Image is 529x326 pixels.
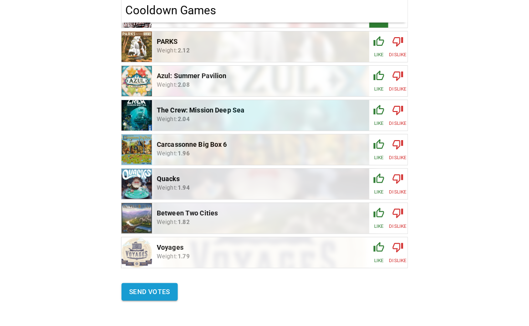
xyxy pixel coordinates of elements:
[388,203,407,234] button: Dislike
[388,100,407,131] button: Dislike
[152,71,377,296] img: pic8780293.png
[122,203,152,234] img: pic6352795.jpg
[369,100,388,131] button: Like
[389,51,407,58] p: Dislike
[369,203,388,234] button: Like
[374,257,384,264] p: Like
[152,67,377,233] img: pic6882456.png
[369,237,388,268] button: Like
[374,188,384,195] p: Like
[388,134,407,165] button: Dislike
[122,283,178,301] button: Send votes
[389,188,407,195] p: Dislike
[389,85,407,92] p: Dislike
[122,169,152,199] img: pic8780293.png
[369,31,388,62] button: Like
[122,237,152,268] img: pic6665090.png
[389,257,407,264] p: Dislike
[374,85,384,92] p: Like
[369,66,388,96] button: Like
[388,31,407,62] button: Dislike
[374,51,384,58] p: Like
[122,31,152,62] img: pic4852372.jpg
[389,120,407,127] p: Dislike
[122,66,152,96] img: pic4930887.jpg
[389,223,407,230] p: Dislike
[388,237,407,268] button: Dislike
[374,120,384,127] p: Like
[122,134,152,165] img: pic6882456.png
[374,223,384,230] p: Like
[369,169,388,199] button: Like
[388,66,407,96] button: Dislike
[122,100,152,131] img: pic5988903.jpg
[388,169,407,199] button: Dislike
[369,134,388,165] button: Like
[374,154,384,161] p: Like
[389,154,407,161] p: Dislike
